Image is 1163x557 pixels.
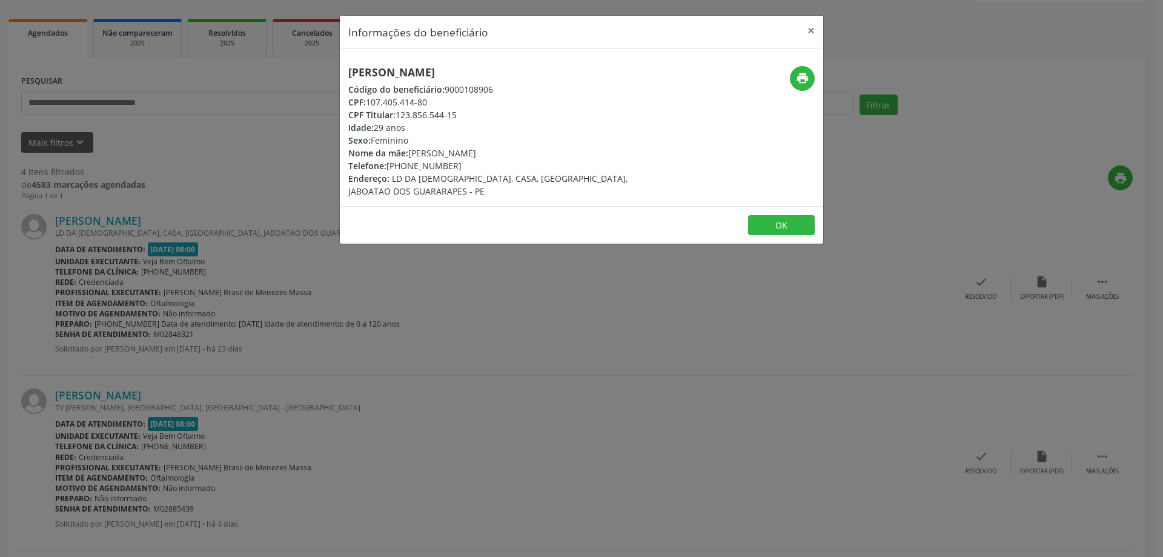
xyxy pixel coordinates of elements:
span: Telefone: [348,160,386,172]
h5: Informações do beneficiário [348,24,488,40]
span: CPF: [348,96,366,108]
div: [PHONE_NUMBER] [348,159,654,172]
div: 29 anos [348,121,654,134]
span: Sexo: [348,135,371,146]
span: Endereço: [348,173,389,184]
button: OK [748,215,815,236]
span: Idade: [348,122,374,133]
span: Código do beneficiário: [348,84,445,95]
span: LD DA [DEMOGRAPHIC_DATA], CASA, [GEOGRAPHIC_DATA], JABOATAO DOS GUARARAPES - PE [348,173,628,197]
button: Close [799,16,823,45]
div: Feminino [348,134,654,147]
div: 107.405.414-80 [348,96,654,108]
div: [PERSON_NAME] [348,147,654,159]
i: print [796,72,809,85]
span: CPF Titular: [348,109,396,121]
span: Nome da mãe: [348,147,408,159]
div: 123.856.544-15 [348,108,654,121]
h5: [PERSON_NAME] [348,66,654,79]
div: 9000108906 [348,83,654,96]
button: print [790,66,815,91]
